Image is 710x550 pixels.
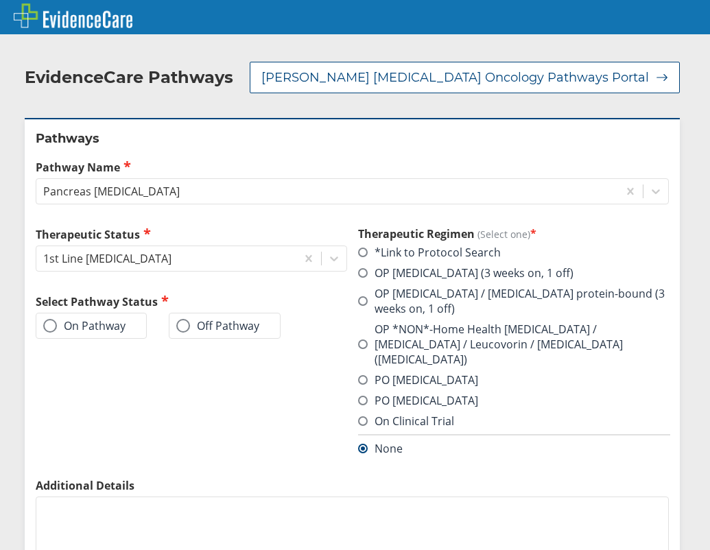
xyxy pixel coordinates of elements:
[358,245,501,260] label: *Link to Protocol Search
[36,159,669,175] label: Pathway Name
[358,372,478,387] label: PO [MEDICAL_DATA]
[43,319,126,333] label: On Pathway
[43,184,180,199] div: Pancreas [MEDICAL_DATA]
[250,62,680,93] button: [PERSON_NAME] [MEDICAL_DATA] Oncology Pathways Portal
[36,226,347,242] label: Therapeutic Status
[358,322,670,367] label: OP *NON*-Home Health [MEDICAL_DATA] / [MEDICAL_DATA] / Leucovorin / [MEDICAL_DATA] ([MEDICAL_DATA])
[36,294,347,309] h2: Select Pathway Status
[358,441,403,456] label: None
[358,226,670,241] h3: Therapeutic Regimen
[358,265,573,280] label: OP [MEDICAL_DATA] (3 weeks on, 1 off)
[25,67,233,88] h2: EvidenceCare Pathways
[477,228,530,241] span: (Select one)
[358,286,670,316] label: OP [MEDICAL_DATA] / [MEDICAL_DATA] protein-bound (3 weeks on, 1 off)
[36,478,669,493] label: Additional Details
[43,251,171,266] div: 1st Line [MEDICAL_DATA]
[36,130,669,147] h2: Pathways
[14,3,132,28] img: EvidenceCare
[261,69,649,86] span: [PERSON_NAME] [MEDICAL_DATA] Oncology Pathways Portal
[358,414,454,429] label: On Clinical Trial
[358,393,478,408] label: PO [MEDICAL_DATA]
[176,319,259,333] label: Off Pathway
